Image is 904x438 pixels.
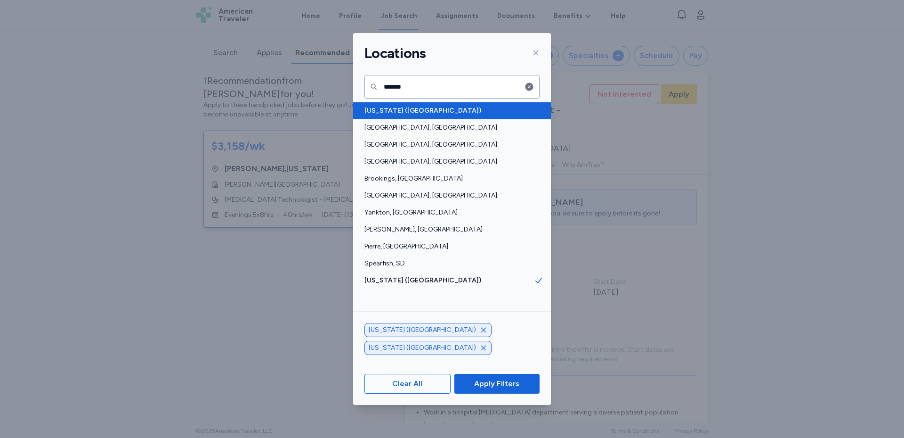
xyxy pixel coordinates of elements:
span: Yankton, [GEOGRAPHIC_DATA] [364,208,534,217]
span: [US_STATE] ([GEOGRAPHIC_DATA]) [369,325,476,335]
span: [GEOGRAPHIC_DATA], [GEOGRAPHIC_DATA] [364,157,534,166]
span: Pierre, [GEOGRAPHIC_DATA] [364,242,534,251]
span: Apply Filters [474,378,519,389]
span: [US_STATE] ([GEOGRAPHIC_DATA]) [364,106,534,116]
span: [US_STATE] ([GEOGRAPHIC_DATA]) [364,276,534,285]
span: Brookings, [GEOGRAPHIC_DATA] [364,174,534,183]
h1: Locations [364,44,426,62]
span: Spearfish, SD [364,259,534,268]
span: Clear All [392,378,422,389]
span: [GEOGRAPHIC_DATA], [GEOGRAPHIC_DATA] [364,191,534,200]
span: [US_STATE] ([GEOGRAPHIC_DATA]) [369,343,476,353]
button: Clear All [364,374,451,394]
button: Apply Filters [454,374,540,394]
span: [GEOGRAPHIC_DATA], [GEOGRAPHIC_DATA] [364,123,534,132]
span: [GEOGRAPHIC_DATA], [GEOGRAPHIC_DATA] [364,140,534,149]
span: [PERSON_NAME], [GEOGRAPHIC_DATA] [364,225,534,234]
